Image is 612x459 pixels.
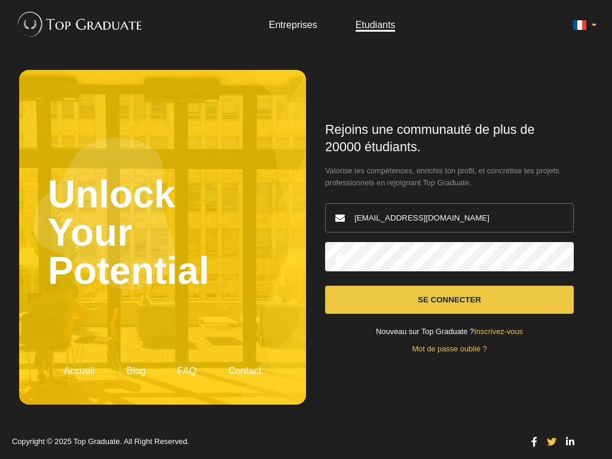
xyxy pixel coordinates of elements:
img: Top Graduate [12,6,143,42]
a: Entreprises [269,20,317,30]
a: Blog [127,366,146,376]
a: Contact [228,366,261,376]
a: Inscrivez-vous [474,327,523,336]
a: Etudiants [356,20,396,30]
h1: Rejoins une communauté de plus de 20000 étudiants. [325,121,574,156]
p: Copyright © 2025 Top Graduate. All Right Reserved. [12,438,518,446]
a: Accueil [64,366,95,376]
a: Mot de passe oublié ? [412,344,486,353]
h2: Unlock Your Potential [48,99,277,366]
a: FAQ [178,366,197,376]
input: Email [325,203,574,232]
div: Nouveau sur Top Graduate ? [325,328,574,336]
button: Se connecter [325,286,574,314]
span: Valorise tes compétences, enrichis ton profil, et concrétise tes projets professionnels en rejoig... [325,165,574,189]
